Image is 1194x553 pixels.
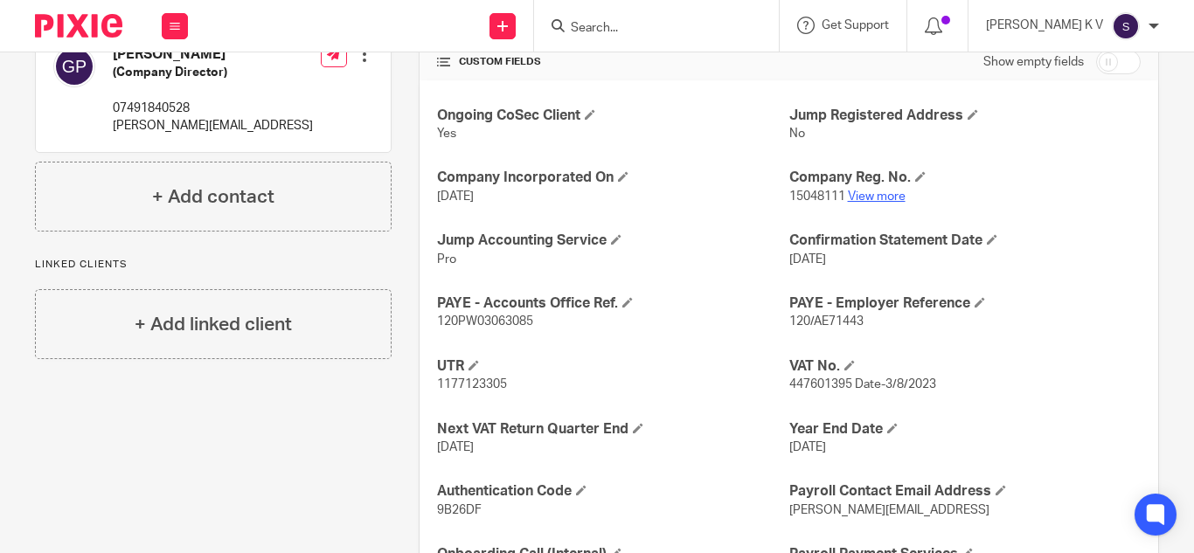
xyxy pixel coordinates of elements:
img: svg%3E [53,45,95,87]
img: svg%3E [1112,12,1140,40]
h4: Jump Registered Address [789,107,1141,125]
span: 1177123305 [437,378,507,391]
h4: Jump Accounting Service [437,232,788,250]
span: Pro [437,253,456,266]
h4: + Add contact [152,183,274,211]
label: Show empty fields [983,53,1084,71]
h4: Next VAT Return Quarter End [437,420,788,439]
span: 447601395 Date-3/8/2023 [789,378,936,391]
h4: Payroll Contact Email Address [789,482,1141,501]
span: 9B26DF [437,504,482,516]
h5: (Company Director) [113,64,313,81]
input: Search [569,21,726,37]
span: Get Support [822,19,889,31]
h4: Confirmation Statement Date [789,232,1141,250]
p: [PERSON_NAME][EMAIL_ADDRESS] [113,117,313,135]
span: 120/AE71443 [789,315,864,328]
span: [DATE] [437,441,474,453]
h4: Year End Date [789,420,1141,439]
img: Pixie [35,14,122,38]
span: 15048111 [789,190,845,203]
span: Yes [437,128,456,140]
h4: [PERSON_NAME] [113,45,313,64]
span: [DATE] [437,190,474,203]
h4: Company Reg. No. [789,169,1141,187]
h4: PAYE - Employer Reference [789,294,1141,313]
span: [PERSON_NAME][EMAIL_ADDRESS] [789,504,989,516]
h4: UTR [437,357,788,376]
span: [DATE] [789,441,826,453]
span: 120PW03063085 [437,315,533,328]
span: [DATE] [789,253,826,266]
p: [PERSON_NAME] K V [986,17,1103,34]
p: Linked clients [35,258,392,272]
span: No [789,128,805,140]
p: 07491840528 [113,100,313,117]
a: View more [848,190,906,203]
h4: VAT No. [789,357,1141,376]
h4: PAYE - Accounts Office Ref. [437,294,788,313]
h4: + Add linked client [135,311,292,338]
h4: Company Incorporated On [437,169,788,187]
h4: Authentication Code [437,482,788,501]
h4: CUSTOM FIELDS [437,55,788,69]
h4: Ongoing CoSec Client [437,107,788,125]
